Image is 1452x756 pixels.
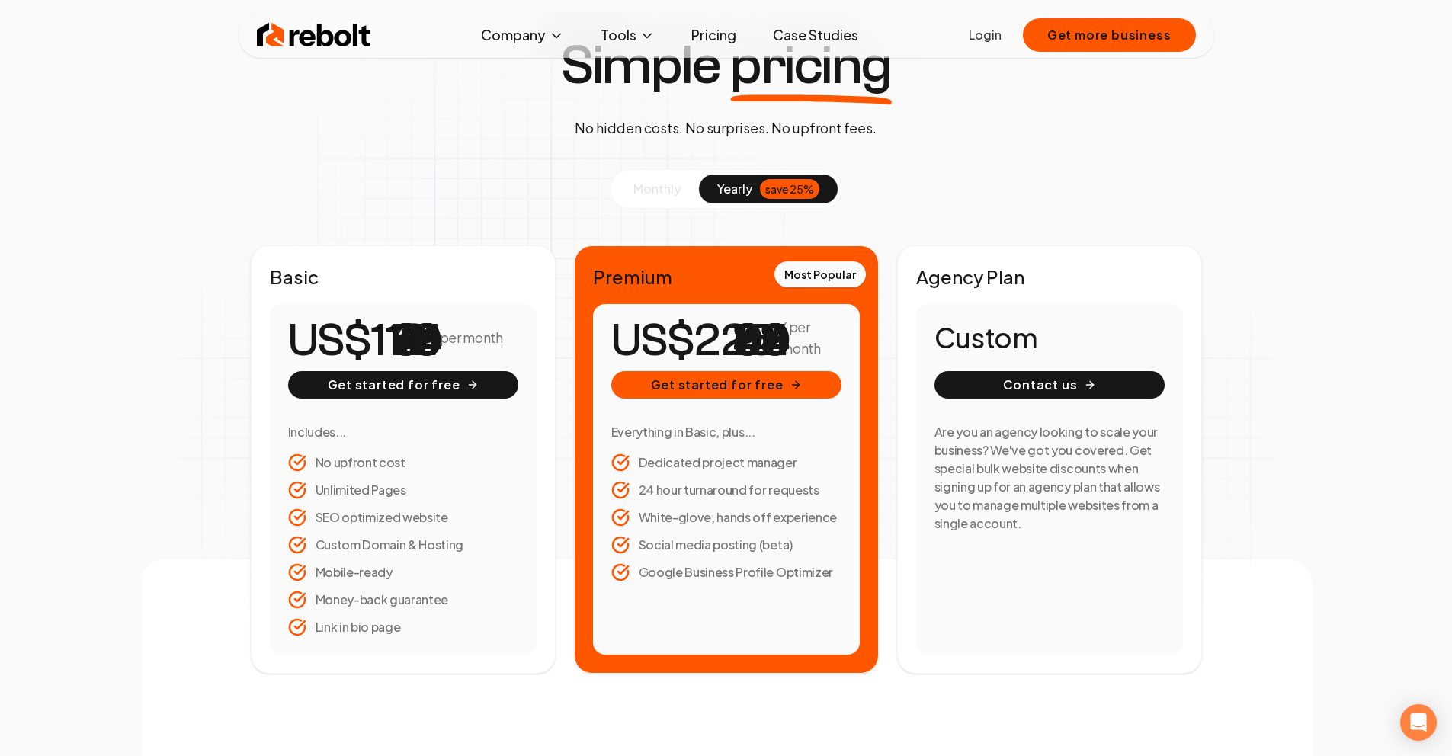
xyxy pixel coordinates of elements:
[611,481,841,499] li: 24 hour turnaround for requests
[611,453,841,472] li: Dedicated project manager
[934,423,1165,533] h3: Are you an agency looking to scale your business? We've got you covered. Get special bulk website...
[615,175,699,203] button: monthly
[611,508,841,527] li: White-glove, hands off experience
[611,371,841,399] button: Get started for free
[288,563,518,581] li: Mobile-ready
[969,26,1002,44] a: Login
[575,117,877,139] p: No hidden costs. No surprises. No upfront fees.
[774,261,866,287] div: Most Popular
[761,20,870,50] a: Case Studies
[288,618,518,636] li: Link in bio page
[679,20,748,50] a: Pricing
[633,181,681,197] span: monthly
[934,371,1165,399] button: Contact us
[288,508,518,527] li: SEO optimized website
[717,180,752,198] span: yearly
[934,322,1165,353] h1: Custom
[469,20,576,50] button: Company
[588,20,667,50] button: Tools
[611,563,841,581] li: Google Business Profile Optimizer
[288,536,518,554] li: Custom Domain & Hosting
[431,327,502,348] p: / per month
[288,481,518,499] li: Unlimited Pages
[257,20,371,50] img: Rebolt Logo
[288,306,426,375] number-flow-react: US$112
[270,264,537,289] h2: Basic
[780,316,841,359] p: / per month
[611,423,841,441] h3: Everything in Basic, plus...
[699,175,838,203] button: yearlysave 25%
[1400,704,1437,741] div: Open Intercom Messenger
[611,306,775,375] number-flow-react: US$225
[730,38,892,93] span: pricing
[760,179,819,199] div: save 25%
[611,536,841,554] li: Social media posting (beta)
[560,38,892,93] h1: Simple
[593,264,860,289] h2: Premium
[1023,18,1196,52] button: Get more business
[288,453,518,472] li: No upfront cost
[288,591,518,609] li: Money-back guarantee
[916,264,1183,289] h2: Agency Plan
[288,371,518,399] button: Get started for free
[288,423,518,441] h3: Includes...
